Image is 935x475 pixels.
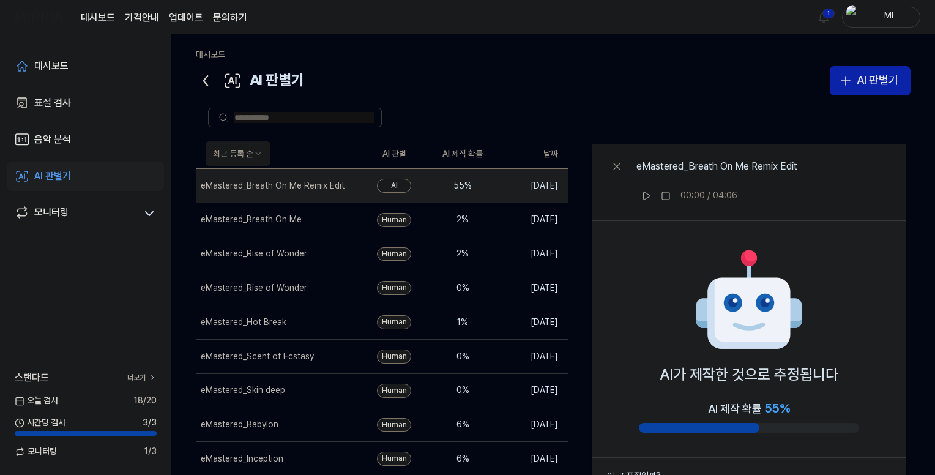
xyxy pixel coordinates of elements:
div: 대시보드 [34,59,69,73]
span: 3 / 3 [143,417,157,429]
div: eMastered_Breath On Me Remix Edit [636,159,797,174]
img: profile [846,5,861,29]
div: 6 % [438,419,487,431]
a: 업데이트 [169,10,203,25]
div: Human [377,281,411,295]
div: 1 [822,9,835,18]
div: AI 제작 확률 [708,398,790,418]
div: 55 % [438,180,487,192]
div: Human [377,247,411,261]
span: 모니터링 [15,446,57,458]
div: AI [377,179,411,193]
a: 표절 검사 [7,88,164,118]
button: profileMl [842,7,920,28]
a: 문의하기 [213,10,247,25]
a: 음악 분석 [7,125,164,154]
span: 18 / 20 [133,395,157,407]
div: Human [377,213,411,227]
td: [DATE] [497,373,568,408]
div: eMastered_Breath On Me [201,214,302,226]
a: AI 판별기 [7,162,164,191]
div: 2 % [438,248,487,260]
div: eMastered_Babylon [201,419,278,431]
div: eMastered_Hot Break [201,316,286,329]
div: 00:00 / 04:06 [680,190,737,202]
div: 6 % [438,453,487,465]
div: 0 % [438,384,487,397]
a: 대시보드 [7,51,164,81]
span: 스탠다드 [15,370,49,385]
div: 1 % [438,316,487,329]
div: eMastered_Rise of Wonder [201,248,307,260]
div: AI 판별기 [196,66,304,95]
div: 음악 분석 [34,132,71,147]
div: 모니터링 [34,205,69,222]
div: eMastered_Rise of Wonder [201,282,307,294]
a: 대시보드 [196,50,225,59]
div: Ml [865,10,912,23]
div: Human [377,452,411,466]
td: [DATE] [497,169,568,203]
div: 0 % [438,351,487,363]
td: [DATE] [497,408,568,442]
div: Human [377,384,411,398]
th: AI 판별 [360,140,428,169]
div: eMastered_Inception [201,453,283,465]
div: eMastered_Skin deep [201,384,285,397]
div: AI 판별기 [857,72,898,89]
td: [DATE] [497,237,568,271]
th: 날짜 [497,140,568,169]
div: eMastered_Breath On Me Remix Edit [201,180,345,192]
img: 알림 [816,10,831,24]
button: AI 판별기 [830,66,911,95]
a: 대시보드 [81,10,115,25]
td: [DATE] [497,340,568,374]
div: AI 판별기 [34,169,71,184]
button: 가격안내 [125,10,159,25]
td: [DATE] [497,203,568,237]
span: 오늘 검사 [15,395,58,407]
button: 알림1 [814,7,833,27]
div: Human [377,418,411,432]
span: 55 % [764,401,790,416]
div: 표절 검사 [34,95,71,110]
span: 1 / 3 [144,446,157,458]
td: [DATE] [497,305,568,340]
div: Human [377,315,411,329]
img: AI [694,245,804,356]
div: 0 % [438,282,487,294]
div: 2 % [438,214,487,226]
div: Human [377,350,411,364]
a: 모니터링 [15,205,137,222]
p: AI가 제작한 것으로 추정됩니다 [660,363,838,386]
div: eMastered_Scent of Ecstasy [201,351,314,363]
td: [DATE] [497,271,568,305]
th: AI 제작 확률 [428,140,497,169]
a: 더보기 [127,373,157,383]
span: 시간당 검사 [15,417,65,429]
